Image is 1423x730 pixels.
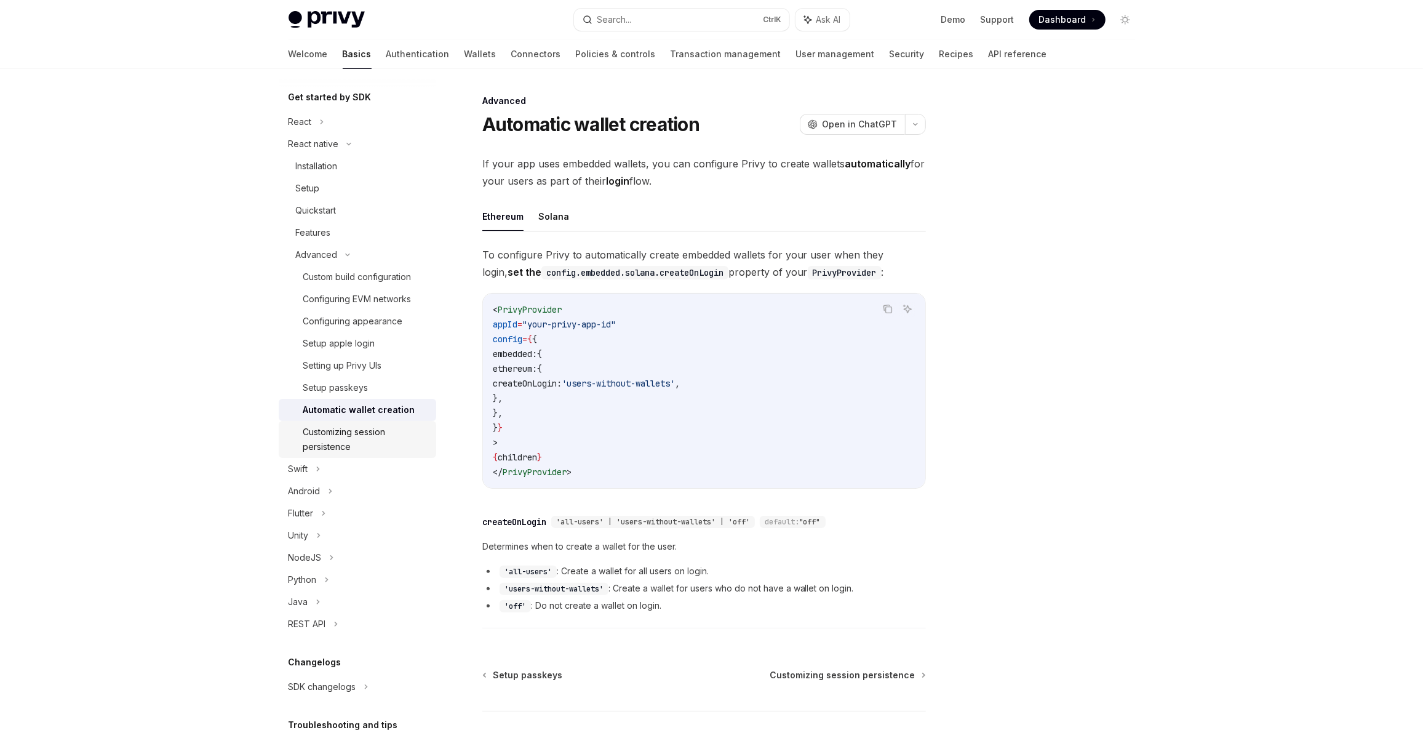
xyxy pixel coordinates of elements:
div: Configuring appearance [303,314,403,329]
div: Configuring EVM networks [303,292,412,307]
h5: Changelogs [289,655,341,670]
button: Copy the contents from the code block [880,301,896,317]
span: { [537,363,542,374]
code: 'all-users' [500,566,557,578]
span: embedded: [493,348,537,359]
button: Ask AI [899,301,915,317]
a: Policies & controls [576,39,656,69]
span: PrivyProvider [498,304,562,315]
span: "your-privy-app-id" [522,319,616,330]
span: Dashboard [1039,14,1086,26]
div: React native [289,137,339,151]
span: PrivyProvider [503,467,567,478]
div: Java [289,595,308,609]
span: 'all-users' | 'users-without-wallets' | 'off' [556,517,750,527]
code: PrivyProvider [808,266,882,279]
span: } [493,422,498,433]
div: Installation [296,159,338,174]
a: Demo [941,14,966,26]
div: SDK changelogs [289,680,356,694]
a: Basics [343,39,372,69]
span: If your app uses embedded wallets, you can configure Privy to create wallets for your users as pa... [482,155,926,190]
div: Automatic wallet creation [303,403,415,417]
a: Automatic wallet creation [279,399,436,421]
a: Wallets [464,39,496,69]
a: Configuring appearance [279,310,436,332]
div: Custom build configuration [303,270,412,284]
a: API reference [989,39,1047,69]
div: Features [296,225,331,240]
span: } [537,452,542,463]
a: Setup [279,177,436,199]
div: Unity [289,528,309,543]
div: REST API [289,617,326,632]
span: { [527,334,532,345]
code: config.embedded.solana.createOnLogin [541,266,728,279]
div: Advanced [482,95,926,107]
div: React [289,114,312,129]
span: appId [493,319,517,330]
a: Welcome [289,39,328,69]
div: Quickstart [296,203,337,218]
div: createOnLogin [482,516,546,528]
button: Toggle dark mode [1115,10,1135,30]
span: }, [493,407,503,419]
a: Authentication [386,39,450,69]
span: Ctrl K [763,15,782,25]
h1: Automatic wallet creation [482,113,700,135]
a: Configuring EVM networks [279,288,436,310]
span: "off" [799,517,821,527]
span: = [517,319,522,330]
a: Custom build configuration [279,266,436,288]
div: Search... [597,12,632,27]
li: : Create a wallet for all users on login. [482,564,926,579]
span: children [498,452,537,463]
span: Open in ChatGPT [823,118,898,130]
a: Dashboard [1029,10,1106,30]
span: createOnLogin: [493,378,562,389]
span: = [522,334,527,345]
span: } [498,422,503,433]
button: Open in ChatGPT [800,114,905,135]
span: > [493,437,498,448]
span: To configure Privy to automatically create embedded wallets for your user when they login, proper... [482,246,926,281]
div: Android [289,484,321,499]
a: Features [279,222,436,244]
code: 'users-without-wallets' [500,583,608,595]
span: 'users-without-wallets' [562,378,675,389]
a: Customizing session persistence [770,669,925,681]
a: Quickstart [279,199,436,222]
a: Transaction management [671,39,781,69]
div: NodeJS [289,550,322,565]
span: Customizing session persistence [770,669,915,681]
span: < [493,304,498,315]
button: Search...CtrlK [574,9,789,31]
h5: Get started by SDK [289,90,372,105]
span: </ [493,467,503,478]
a: Setup passkeys [279,377,436,399]
div: Advanced [296,247,338,262]
code: 'off' [500,600,531,612]
div: Setting up Privy UIs [303,358,382,373]
a: Customizing session persistence [279,421,436,458]
span: { [532,334,537,345]
a: Connectors [511,39,561,69]
a: Setup passkeys [484,669,562,681]
div: Flutter [289,506,314,521]
span: config [493,334,522,345]
button: Ethereum [482,202,524,231]
a: Setup apple login [279,332,436,355]
li: : Create a wallet for users who do not have a wallet on login. [482,581,926,596]
a: Setting up Privy UIs [279,355,436,377]
div: Setup passkeys [303,380,369,395]
li: : Do not create a wallet on login. [482,598,926,613]
div: Customizing session persistence [303,425,429,454]
a: Support [981,14,1014,26]
span: ethereum: [493,363,537,374]
a: User management [796,39,875,69]
button: Solana [538,202,569,231]
span: default: [765,517,799,527]
span: }, [493,393,503,404]
button: Ask AI [795,9,850,31]
strong: automatically [845,158,911,170]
